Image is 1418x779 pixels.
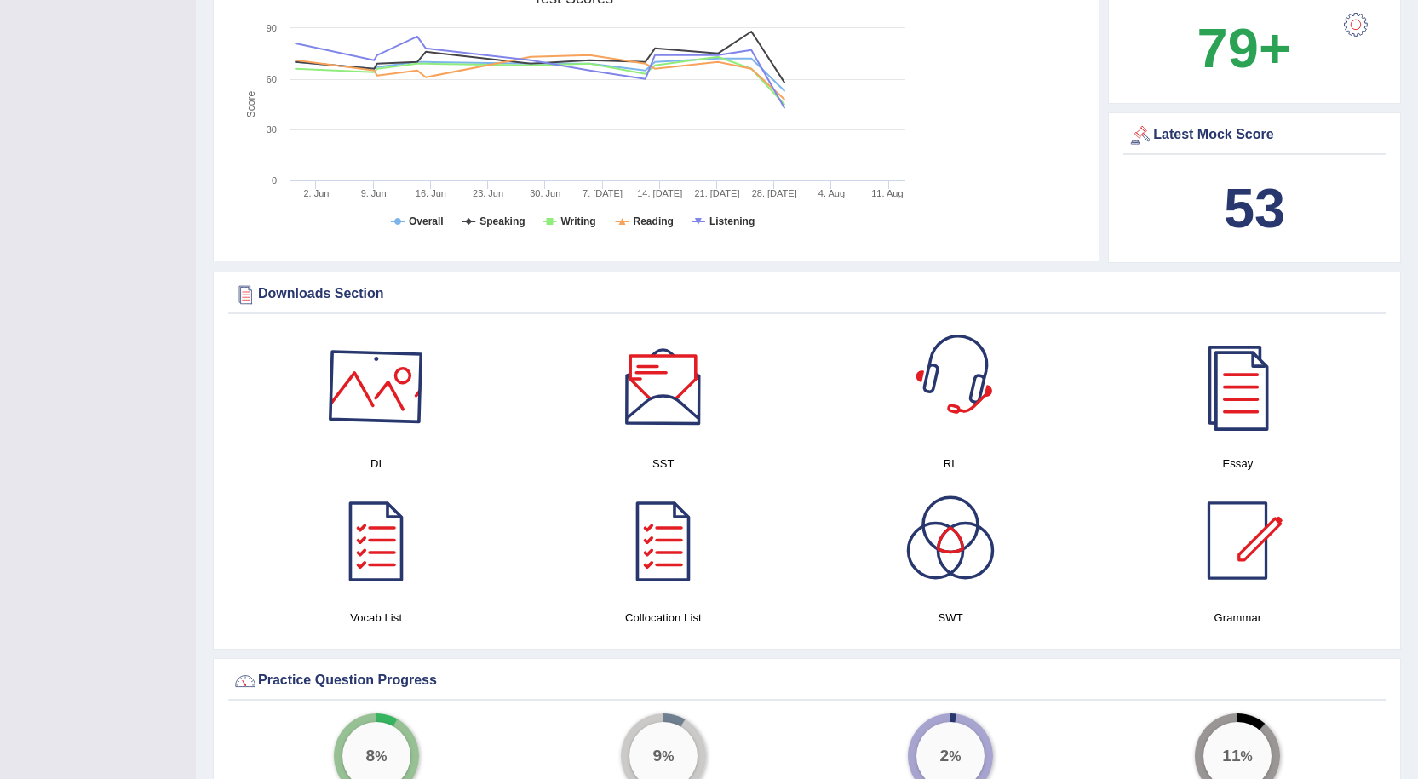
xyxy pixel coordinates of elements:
[694,188,739,198] tspan: 21. [DATE]
[940,747,950,765] big: 2
[241,455,511,473] h4: DI
[637,188,682,198] tspan: 14. [DATE]
[233,668,1381,694] div: Practice Question Progress
[1224,177,1285,239] b: 53
[241,609,511,627] h4: Vocab List
[652,747,662,765] big: 9
[303,188,329,198] tspan: 2. Jun
[267,124,277,135] text: 30
[409,215,444,227] tspan: Overall
[1223,747,1241,765] big: 11
[528,455,798,473] h4: SST
[1197,17,1291,79] b: 79+
[416,188,446,198] tspan: 16. Jun
[1128,123,1381,148] div: Latest Mock Score
[267,23,277,33] text: 90
[816,609,1086,627] h4: SWT
[560,215,595,227] tspan: Writing
[267,74,277,84] text: 60
[1103,609,1373,627] h4: Grammar
[272,175,277,186] text: 0
[709,215,755,227] tspan: Listening
[245,91,257,118] tspan: Score
[634,215,674,227] tspan: Reading
[528,609,798,627] h4: Collocation List
[361,188,387,198] tspan: 9. Jun
[473,188,503,198] tspan: 23. Jun
[752,188,797,198] tspan: 28. [DATE]
[816,455,1086,473] h4: RL
[583,188,623,198] tspan: 7. [DATE]
[818,188,845,198] tspan: 4. Aug
[365,747,375,765] big: 8
[530,188,560,198] tspan: 30. Jun
[233,282,1381,307] div: Downloads Section
[1103,455,1373,473] h4: Essay
[871,188,903,198] tspan: 11. Aug
[479,215,525,227] tspan: Speaking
